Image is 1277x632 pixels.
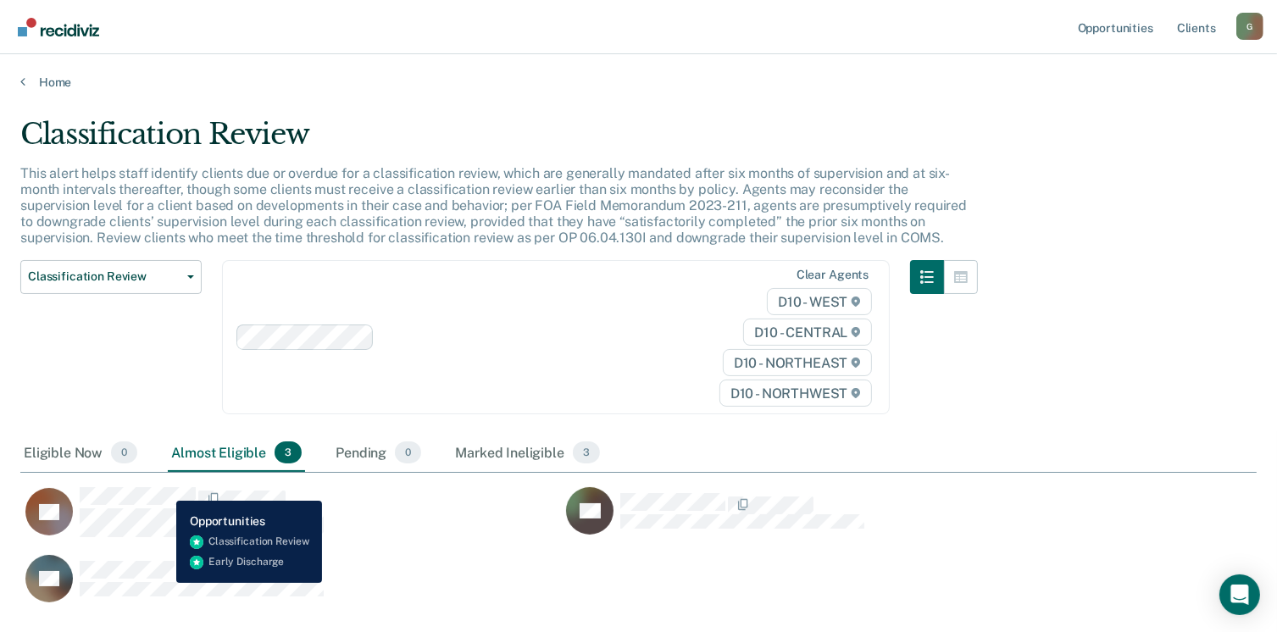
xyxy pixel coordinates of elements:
[1236,13,1263,40] button: Profile dropdown button
[18,18,99,36] img: Recidiviz
[767,288,872,315] span: D10 - WEST
[1236,13,1263,40] div: G
[20,165,967,247] p: This alert helps staff identify clients due or overdue for a classification review, which are gen...
[20,260,202,294] button: Classification Review
[561,486,1102,554] div: CaseloadOpportunityCell-0519094
[332,435,425,472] div: Pending0
[20,75,1257,90] a: Home
[20,435,141,472] div: Eligible Now0
[797,268,869,282] div: Clear agents
[573,441,600,463] span: 3
[395,441,421,463] span: 0
[28,269,180,284] span: Classification Review
[1219,574,1260,615] div: Open Intercom Messenger
[20,117,978,165] div: Classification Review
[111,441,137,463] span: 0
[743,319,872,346] span: D10 - CENTRAL
[168,435,305,472] div: Almost Eligible3
[275,441,302,463] span: 3
[452,435,603,472] div: Marked Ineligible3
[719,380,872,407] span: D10 - NORTHWEST
[20,486,561,554] div: CaseloadOpportunityCell-0793736
[723,349,872,376] span: D10 - NORTHEAST
[20,554,561,622] div: CaseloadOpportunityCell-0832680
